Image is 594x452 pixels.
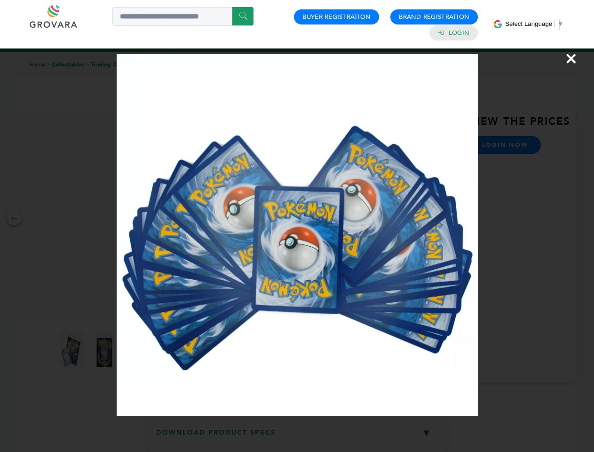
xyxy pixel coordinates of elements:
[117,54,478,416] img: Image Preview
[565,45,578,72] span: ×
[505,20,552,27] span: Select Language
[399,13,469,21] a: Brand Registration
[557,20,563,27] span: ▼
[505,20,563,27] a: Select Language​
[112,7,253,26] input: Search a product or brand...
[302,13,371,21] a: Buyer Registration
[449,29,469,37] a: Login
